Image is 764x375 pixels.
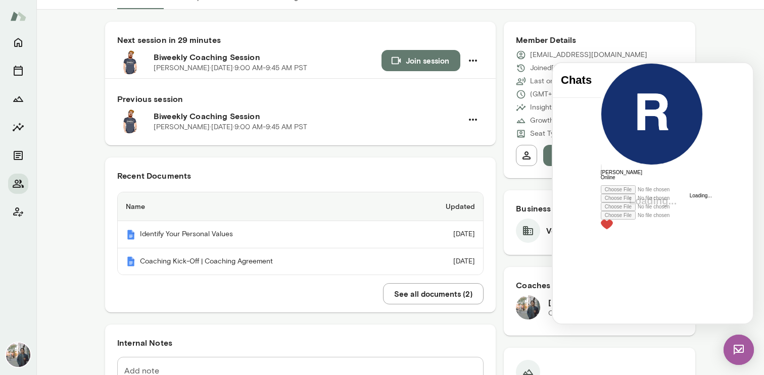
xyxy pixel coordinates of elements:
p: [EMAIL_ADDRESS][DOMAIN_NAME] [530,50,647,60]
img: Gene Lee [6,343,30,367]
p: Coaching for 3 months [548,308,622,318]
h6: Recent Documents [117,170,484,182]
div: Attach file [48,148,150,156]
div: Live Reaction [48,156,150,167]
button: Sessions [8,61,28,81]
h6: Vercel [546,225,570,237]
button: Growth Plan [8,89,28,109]
th: Identify Your Personal Values [118,221,404,248]
p: Joined [DATE] [530,63,573,73]
button: Insights [8,117,28,137]
img: Mento [10,7,26,26]
p: Seat Type: Standard/Leadership [530,129,633,139]
h6: [PERSON_NAME] [548,296,622,308]
h6: Internal Notes [117,337,484,349]
h6: Business Plan [516,202,683,215]
button: Message [543,145,683,166]
button: Client app [8,202,28,222]
button: Home [8,32,28,52]
span: Online [48,112,63,117]
button: Join session [381,50,460,71]
p: [PERSON_NAME] · [DATE] · 9:00 AM-9:45 AM PST [154,122,307,132]
h6: Coaches [516,279,683,291]
p: (GMT+02:00) [GEOGRAPHIC_DATA] [530,89,648,99]
h6: [PERSON_NAME] [48,107,150,112]
img: heart [48,156,60,167]
h6: Member Details [516,34,683,46]
p: Last online [DATE] [530,76,587,86]
img: Mento [126,230,136,240]
button: Documents [8,145,28,166]
img: Mento [126,256,136,266]
p: [PERSON_NAME] · [DATE] · 9:00 AM-9:45 AM PST [154,63,307,73]
th: Name [118,192,404,221]
h6: Biweekly Coaching Session [154,51,381,63]
p: Loading... [137,130,159,135]
button: Members [8,174,28,194]
h6: Next session in 29 minutes [117,34,484,46]
img: Gene Lee [516,295,540,319]
td: [DATE] [404,221,484,248]
div: Attach image [48,139,150,148]
p: Insights Status: Unsent [530,102,603,113]
div: Attach audio [48,131,150,139]
h4: Chats [8,11,40,24]
button: See all documents (2) [383,283,484,304]
td: [DATE] [404,248,484,275]
th: Coaching Kick-Off | Coaching Agreement [118,248,404,275]
p: Growth Plan: Started [530,116,596,126]
div: Attach video [48,122,150,131]
th: Updated [404,192,484,221]
h6: Biweekly Coaching Session [154,110,462,122]
h6: Previous session [117,93,484,105]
